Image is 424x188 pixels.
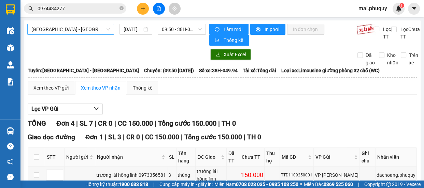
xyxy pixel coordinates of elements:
div: trường lái hồng lĩnh 0973356581 [96,171,166,179]
span: download [216,52,221,58]
div: VP [PERSON_NAME] [315,171,358,179]
button: Lọc VP Gửi [28,104,103,114]
span: TỔNG [28,119,46,127]
span: close-circle [119,6,124,10]
span: | [181,133,183,141]
span: | [105,133,107,141]
span: CR 0 [126,133,140,141]
span: In phơi [264,26,280,33]
img: warehouse-icon [7,127,14,135]
span: Đơn 1 [85,133,103,141]
button: plus [137,3,149,15]
span: | [154,119,156,127]
sup: 1 [399,3,404,8]
button: In đơn chọn [287,24,324,35]
th: STT [45,148,65,167]
span: TH 0 [247,133,261,141]
th: Nhân viên [376,148,417,167]
span: VP Gửi [315,153,353,161]
th: Ghi chú [360,148,376,167]
span: | [76,119,78,127]
button: aim [169,3,181,15]
th: Thu hộ [265,148,280,167]
span: | [153,181,154,188]
span: close-circle [119,5,124,12]
img: icon-new-feature [396,5,402,12]
span: Đơn 4 [56,119,74,127]
span: Trên xe [406,51,421,66]
span: 09:50 - 38H-049.94 [162,24,202,34]
span: Kho nhận [384,51,401,66]
span: | [142,133,143,141]
span: | [123,133,125,141]
img: warehouse-icon [7,27,14,34]
div: 150.000 [241,170,263,180]
span: printer [256,27,262,32]
span: Tổng cước 150.000 [184,133,242,141]
span: | [244,133,245,141]
strong: 0369 525 060 [324,182,353,187]
span: Lọc Chưa TT [398,26,421,41]
div: Xem theo VP gửi [33,84,69,92]
div: 3 [168,171,175,179]
span: Lọc Đã TT [380,26,398,41]
span: Giao dọc đường [28,133,75,141]
span: Miền Nam [214,181,298,188]
span: TH 0 [221,119,236,127]
span: | [95,119,96,127]
span: file-add [156,6,161,11]
span: Xuất Excel [223,51,245,58]
button: bar-chartThống kê [209,35,249,46]
div: dachoang.phuquy [377,171,415,179]
span: SL 7 [80,119,93,127]
span: plus [141,6,145,11]
th: Đã TT [227,148,240,167]
span: Hà Nội - Hà Tĩnh [31,24,110,34]
span: message [7,174,14,180]
button: downloadXuất Excel [210,49,251,60]
td: TTD1109250001 [280,167,314,184]
img: logo-vxr [6,4,15,15]
span: 1 [400,3,403,8]
input: Tìm tên, số ĐT hoặc mã đơn [38,5,118,12]
span: aim [172,6,177,11]
span: Người nhận [97,153,160,161]
span: | [218,119,220,127]
span: | [114,119,116,127]
input: 11/09/2025 [124,26,142,33]
span: Cung cấp máy in - giấy in: [159,181,213,188]
div: thùng [178,171,194,179]
span: Làm mới [223,26,243,33]
td: VP Ngọc Hồi [314,167,360,184]
img: solution-icon [7,78,14,85]
span: copyright [386,182,391,187]
span: ⚪️ [300,183,302,186]
strong: 0708 023 035 - 0935 103 250 [236,182,298,187]
span: notification [7,158,14,165]
div: Xem theo VP nhận [81,84,121,92]
span: Miền Bắc [304,181,353,188]
span: Số xe: 38H-049.94 [199,67,238,74]
span: Lọc VP Gửi [31,105,58,113]
span: down [94,106,99,111]
div: trường lái hồng lĩnh [197,168,225,183]
strong: 1900 633 818 [119,182,148,187]
span: SL 3 [108,133,121,141]
button: printerIn phơi [250,24,285,35]
span: question-circle [7,143,14,150]
div: Thống kê [133,84,152,92]
b: Tuyến: [GEOGRAPHIC_DATA] - [GEOGRAPHIC_DATA] [28,68,139,73]
span: | [358,181,359,188]
span: Tài xế: Tổng đài [243,67,276,74]
div: TTD1109250001 [281,172,312,178]
span: search [28,6,33,11]
span: Hỗ trợ kỹ thuật: [85,181,148,188]
th: Chưa TT [240,148,265,167]
span: bar-chart [215,38,221,43]
button: syncLàm mới [209,24,249,35]
img: 9k= [356,24,376,35]
img: warehouse-icon [7,44,14,51]
span: ĐC Giao [197,153,219,161]
span: Đã giao [363,51,378,66]
th: SL [167,148,176,167]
